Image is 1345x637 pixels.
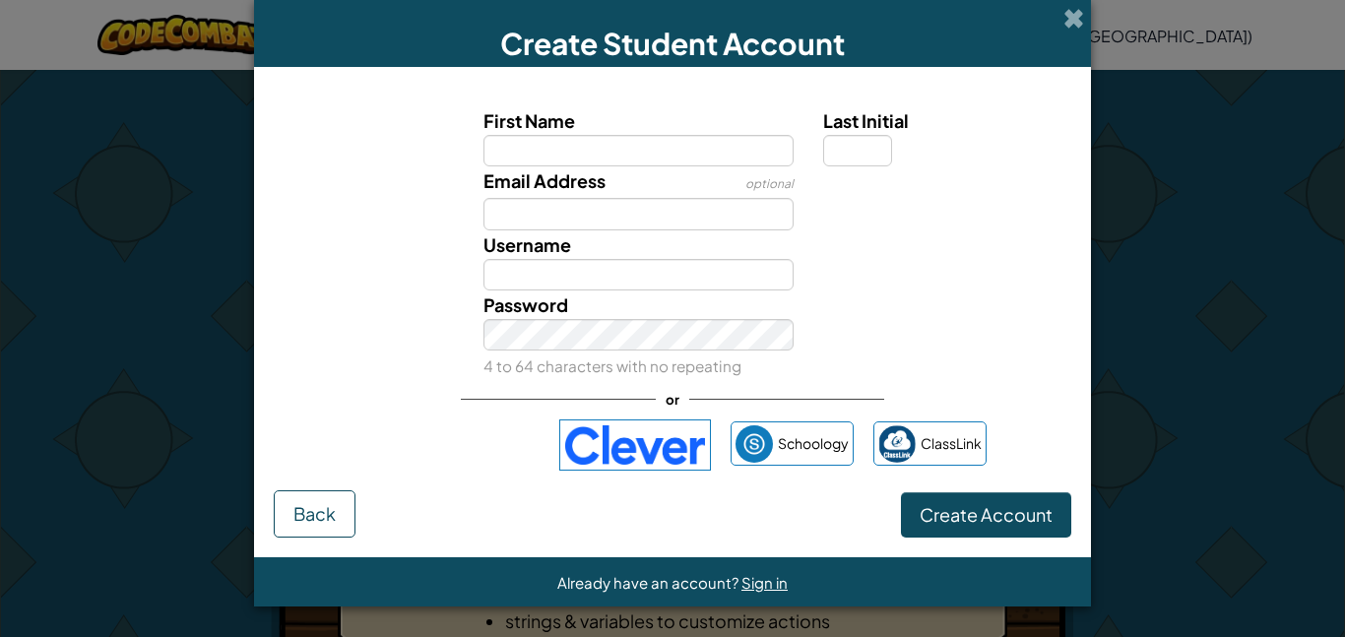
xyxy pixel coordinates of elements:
small: 4 to 64 characters with no repeating [483,356,741,375]
span: Email Address [483,169,606,192]
button: Create Account [901,492,1071,538]
span: Create Account [920,503,1053,526]
span: Password [483,293,568,316]
img: schoology.png [736,425,773,463]
img: classlink-logo-small.png [878,425,916,463]
iframe: Sign in with Google Button [350,423,549,467]
span: Back [293,502,336,525]
span: Schoology [778,429,849,458]
img: clever-logo-blue.png [559,419,711,471]
span: or [656,385,689,414]
span: First Name [483,109,575,132]
a: Sign in [741,573,788,592]
span: optional [745,176,794,191]
span: Last Initial [823,109,909,132]
span: Username [483,233,571,256]
span: ClassLink [921,429,982,458]
span: Create Student Account [500,25,845,62]
button: Back [274,490,355,538]
span: Already have an account? [557,573,741,592]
